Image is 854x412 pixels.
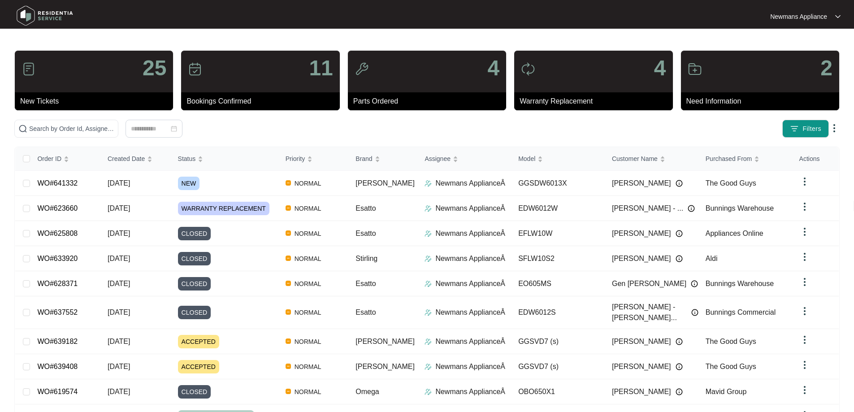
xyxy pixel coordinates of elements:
[676,255,683,262] img: Info icon
[20,96,173,107] p: New Tickets
[291,203,325,214] span: NORMAL
[425,230,432,237] img: Assigner Icon
[291,336,325,347] span: NORMAL
[37,280,78,287] a: WO#628371
[286,309,291,315] img: Vercel Logo
[688,62,702,76] img: icon
[286,205,291,211] img: Vercel Logo
[178,252,211,265] span: CLOSED
[417,147,511,171] th: Assignee
[309,57,333,79] p: 11
[108,280,130,287] span: [DATE]
[799,226,810,237] img: dropdown arrow
[676,180,683,187] img: Info icon
[13,2,76,29] img: residentia service logo
[770,12,827,21] p: Newmans Appliance
[37,308,78,316] a: WO#637552
[799,385,810,395] img: dropdown arrow
[511,379,605,404] td: OBO650X1
[108,154,145,164] span: Created Date
[171,147,278,171] th: Status
[108,255,130,262] span: [DATE]
[518,154,535,164] span: Model
[706,363,756,370] span: The Good Guys
[520,96,672,107] p: Warranty Replacement
[37,179,78,187] a: WO#641332
[30,147,100,171] th: Order ID
[355,363,415,370] span: [PERSON_NAME]
[435,361,505,372] p: Newmans ApplianceÂ
[178,177,200,190] span: NEW
[143,57,166,79] p: 25
[278,147,349,171] th: Priority
[706,179,756,187] span: The Good Guys
[511,271,605,296] td: EO605MS
[820,57,832,79] p: 2
[706,204,774,212] span: Bunnings Warehouse
[425,363,432,370] img: Assigner Icon
[348,147,417,171] th: Brand
[37,338,78,345] a: WO#639182
[790,124,799,133] img: filter icon
[425,154,451,164] span: Assignee
[355,230,376,237] span: Esatto
[676,363,683,370] img: Info icon
[37,363,78,370] a: WO#639408
[688,205,695,212] img: Info icon
[612,361,671,372] span: [PERSON_NAME]
[291,178,325,189] span: NORMAL
[178,306,211,319] span: CLOSED
[706,255,718,262] span: Aldi
[487,57,499,79] p: 4
[178,202,269,215] span: WARRANTY REPLACEMENT
[355,154,372,164] span: Brand
[37,388,78,395] a: WO#619574
[511,147,605,171] th: Model
[435,336,505,347] p: Newmans ApplianceÂ
[355,255,377,262] span: Stirling
[178,227,211,240] span: CLOSED
[612,302,687,323] span: [PERSON_NAME] - [PERSON_NAME]...
[355,338,415,345] span: [PERSON_NAME]
[286,281,291,286] img: Vercel Logo
[706,154,752,164] span: Purchased From
[178,360,219,373] span: ACCEPTED
[435,278,505,289] p: Newmans ApplianceÂ
[286,389,291,394] img: Vercel Logo
[425,205,432,212] img: Assigner Icon
[706,338,756,345] span: The Good Guys
[792,147,839,171] th: Actions
[782,120,829,138] button: filter iconFilters
[353,96,506,107] p: Parts Ordered
[355,388,379,395] span: Omega
[291,361,325,372] span: NORMAL
[29,124,114,134] input: Search by Order Id, Assignee Name, Customer Name, Brand and Model
[425,255,432,262] img: Assigner Icon
[291,307,325,318] span: NORMAL
[355,280,376,287] span: Esatto
[654,57,666,79] p: 4
[511,221,605,246] td: EFLW10W
[511,171,605,196] td: GGSDW6013X
[37,255,78,262] a: WO#633920
[511,329,605,354] td: GGSVD7 (s)
[799,334,810,345] img: dropdown arrow
[108,230,130,237] span: [DATE]
[37,154,61,164] span: Order ID
[355,179,415,187] span: [PERSON_NAME]
[612,253,671,264] span: [PERSON_NAME]
[829,123,840,134] img: dropdown arrow
[676,388,683,395] img: Info icon
[188,62,202,76] img: icon
[425,388,432,395] img: Assigner Icon
[286,256,291,261] img: Vercel Logo
[178,154,196,164] span: Status
[706,280,774,287] span: Bunnings Warehouse
[355,308,376,316] span: Esatto
[686,96,839,107] p: Need Information
[435,386,505,397] p: Newmans ApplianceÂ
[108,388,130,395] span: [DATE]
[612,154,658,164] span: Customer Name
[511,296,605,329] td: EDW6012S
[676,230,683,237] img: Info icon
